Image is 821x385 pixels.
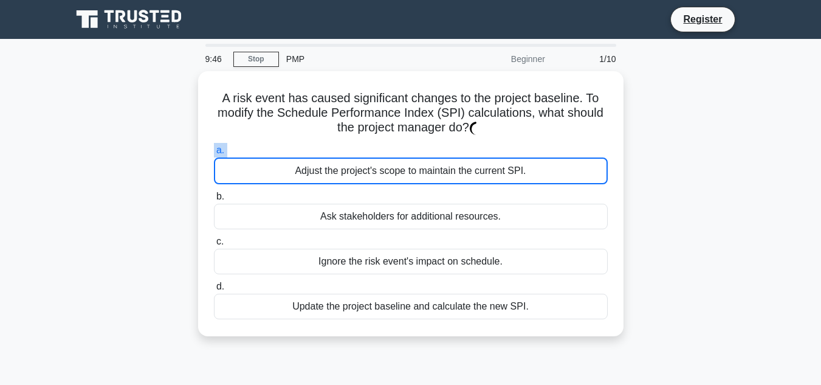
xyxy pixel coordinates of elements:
[216,191,224,201] span: b.
[216,281,224,291] span: d.
[214,158,608,184] div: Adjust the project's scope to maintain the current SPI.
[233,52,279,67] a: Stop
[446,47,552,71] div: Beginner
[214,249,608,274] div: Ignore the risk event's impact on schedule.
[214,204,608,229] div: Ask stakeholders for additional resources.
[214,294,608,319] div: Update the project baseline and calculate the new SPI.
[676,12,729,27] a: Register
[216,236,224,246] span: c.
[198,47,233,71] div: 9:46
[213,91,609,136] h5: A risk event has caused significant changes to the project baseline. To modify the Schedule Perfo...
[552,47,623,71] div: 1/10
[279,47,446,71] div: PMP
[216,145,224,155] span: a.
